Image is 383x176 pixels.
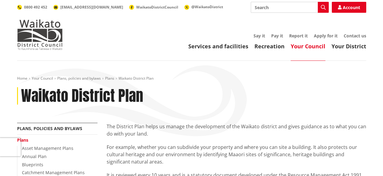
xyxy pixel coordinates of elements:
[289,33,308,39] a: Report it
[344,33,366,39] a: Contact us
[107,143,366,165] p: For example, whether you can subdivide your property and where you can site a building. It also p...
[22,162,43,167] a: Blueprints
[107,123,366,137] p: The District Plan helps us manage the development of the Waikato district and gives guidance as t...
[271,33,283,39] a: Pay it
[136,5,178,10] span: WaikatoDistrictCouncil
[291,43,325,50] a: Your Council
[188,43,248,50] a: Services and facilities
[251,2,329,13] input: Search input
[53,5,123,10] a: [EMAIL_ADDRESS][DOMAIN_NAME]
[17,76,366,81] nav: breadcrumb
[17,126,82,131] a: Plans, policies and bylaws
[314,33,338,39] a: Apply for it
[22,154,47,159] a: Annual Plan
[60,5,123,10] span: [EMAIL_ADDRESS][DOMAIN_NAME]
[22,145,73,151] a: Asset Management Plans
[21,87,143,105] h1: Waikato District Plan
[17,76,27,81] a: Home
[184,4,223,9] a: @WaikatoDistrict
[105,76,114,81] a: Plans
[22,170,85,175] a: Catchment Management Plans
[254,33,265,39] a: Say it
[119,76,154,81] span: Waikato District Plan
[17,137,28,143] a: Plans
[17,19,63,50] img: Waikato District Council - Te Kaunihera aa Takiwaa o Waikato
[32,76,53,81] a: Your Council
[191,4,223,9] span: @WaikatoDistrict
[57,76,101,81] a: Plans, policies and bylaws
[254,43,285,50] a: Recreation
[332,2,366,13] a: Account
[24,5,47,10] span: 0800 492 452
[332,43,366,50] a: Your District
[17,5,47,10] a: 0800 492 452
[129,5,178,10] a: WaikatoDistrictCouncil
